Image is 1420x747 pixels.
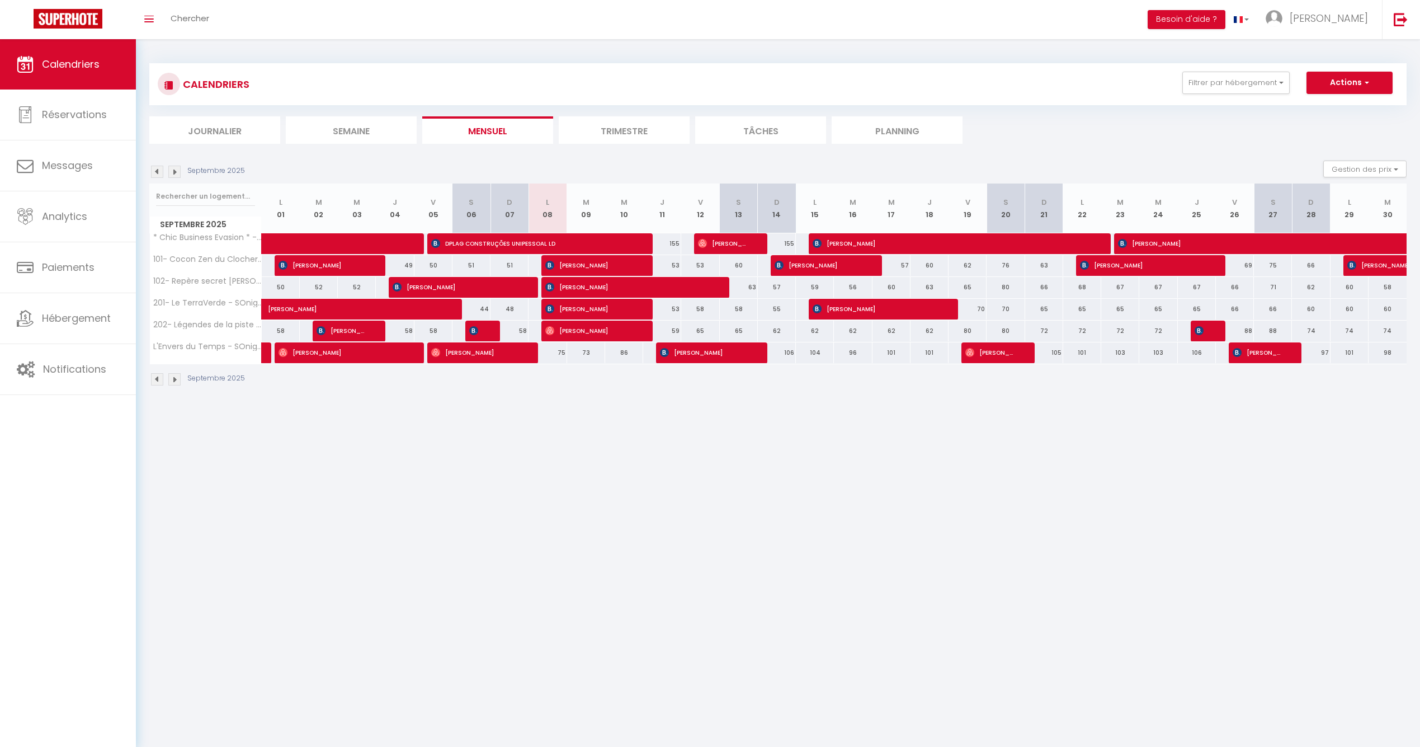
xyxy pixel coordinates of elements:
span: 202- Légendes de la piste - SOnights [152,321,263,329]
abbr: V [431,197,436,208]
span: 101- Cocon Zen du Clocher - SOnights [152,255,263,264]
th: 30 [1369,184,1407,233]
span: [PERSON_NAME] [813,233,1092,254]
div: 106 [1178,342,1216,363]
th: 20 [987,184,1025,233]
div: 67 [1178,277,1216,298]
div: 65 [1025,299,1063,320]
abbr: D [1041,197,1047,208]
div: 62 [911,321,949,341]
div: 58 [376,321,414,341]
span: Analytics [42,209,87,223]
input: Rechercher un logement... [156,186,255,206]
abbr: L [279,197,282,208]
div: 68 [1063,277,1101,298]
div: 72 [1025,321,1063,341]
div: 66 [1292,255,1330,276]
th: 02 [300,184,338,233]
div: 105 [1025,342,1063,363]
div: 65 [1101,299,1139,320]
abbr: V [1232,197,1237,208]
span: [PERSON_NAME] [1290,11,1368,25]
div: 53 [643,255,681,276]
abbr: L [813,197,817,208]
div: 58 [1369,277,1407,298]
span: [PERSON_NAME] [279,255,367,276]
abbr: L [546,197,549,208]
div: 56 [834,277,872,298]
span: [PERSON_NAME] [698,233,749,254]
span: [PERSON_NAME] [393,276,520,298]
th: 10 [605,184,643,233]
th: 07 [490,184,529,233]
span: Hébergement [42,311,111,325]
span: [PERSON_NAME] [431,342,520,363]
abbr: D [774,197,780,208]
span: Chercher [171,12,209,24]
li: Semaine [286,116,417,144]
abbr: M [850,197,856,208]
div: 58 [262,321,300,341]
span: [PERSON_NAME] [1195,320,1207,341]
th: 17 [872,184,911,233]
abbr: L [1081,197,1084,208]
div: 104 [796,342,834,363]
div: 101 [911,342,949,363]
div: 66 [1216,299,1254,320]
div: 101 [1063,342,1101,363]
div: 59 [643,321,681,341]
div: 70 [949,299,987,320]
div: 57 [872,255,911,276]
span: 201- Le TerraVerde - SOnights [152,299,263,307]
abbr: D [507,197,512,208]
li: Mensuel [422,116,553,144]
th: 06 [452,184,490,233]
div: 74 [1331,321,1369,341]
div: 80 [949,321,987,341]
div: 72 [1101,321,1139,341]
abbr: J [927,197,932,208]
div: 65 [1063,299,1101,320]
div: 65 [720,321,758,341]
abbr: M [1155,197,1162,208]
div: 88 [1254,321,1292,341]
a: [PERSON_NAME] [262,299,300,320]
button: Actions [1306,72,1393,94]
div: 60 [720,255,758,276]
li: Trimestre [559,116,690,144]
div: 60 [1331,277,1369,298]
div: 103 [1139,342,1177,363]
div: 60 [1369,299,1407,320]
abbr: J [393,197,397,208]
div: 58 [720,299,758,320]
abbr: D [1308,197,1314,208]
button: Filtrer par hébergement [1182,72,1290,94]
div: 51 [490,255,529,276]
span: * Chic Business Evasion * - SOnights [152,233,263,242]
div: 58 [414,321,452,341]
span: [PERSON_NAME] [545,276,710,298]
span: [PERSON_NAME] [545,298,634,320]
div: 67 [1101,277,1139,298]
abbr: M [583,197,589,208]
div: 63 [720,277,758,298]
th: 23 [1101,184,1139,233]
div: 75 [529,342,567,363]
abbr: M [888,197,895,208]
div: 69 [1216,255,1254,276]
abbr: M [621,197,628,208]
div: 103 [1101,342,1139,363]
div: 66 [1216,277,1254,298]
th: 03 [338,184,376,233]
div: 155 [758,233,796,254]
th: 11 [643,184,681,233]
th: 28 [1292,184,1330,233]
div: 70 [987,299,1025,320]
li: Planning [832,116,963,144]
th: 08 [529,184,567,233]
div: 58 [681,299,719,320]
div: 48 [490,299,529,320]
div: 75 [1254,255,1292,276]
div: 76 [987,255,1025,276]
span: [PERSON_NAME] [660,342,749,363]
